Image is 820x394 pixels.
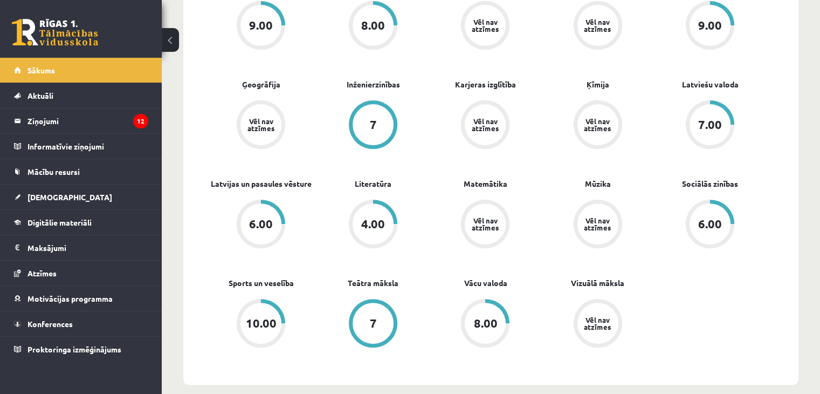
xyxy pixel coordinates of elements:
[14,261,148,286] a: Atzīmes
[470,217,500,231] div: Vēl nav atzīmes
[317,299,429,350] a: 7
[348,277,398,289] a: Teātra māksla
[27,235,148,260] legend: Maksājumi
[27,294,113,303] span: Motivācijas programma
[14,286,148,311] a: Motivācijas programma
[246,118,276,132] div: Vēl nav atzīmes
[27,218,92,227] span: Digitālie materiāli
[542,1,654,52] a: Vēl nav atzīmes
[14,108,148,133] a: Ziņojumi12
[27,134,148,159] legend: Informatīvie ziņojumi
[542,200,654,250] a: Vēl nav atzīmes
[205,100,317,151] a: Vēl nav atzīmes
[14,83,148,108] a: Aktuāli
[229,277,294,289] a: Sports un veselība
[470,118,500,132] div: Vēl nav atzīmes
[205,299,317,350] a: 10.00
[211,178,312,189] a: Latvijas un pasaules vēsture
[370,119,377,131] div: 7
[14,210,148,235] a: Digitālie materiāli
[361,19,385,31] div: 8.00
[27,167,80,176] span: Mācību resursi
[583,217,613,231] div: Vēl nav atzīmes
[14,337,148,362] a: Proktoringa izmēģinājums
[585,178,611,189] a: Mūzika
[654,100,766,151] a: 7.00
[27,108,148,133] legend: Ziņojumi
[583,316,613,330] div: Vēl nav atzīmes
[698,119,722,131] div: 7.00
[14,185,148,209] a: [DEMOGRAPHIC_DATA]
[698,218,722,230] div: 6.00
[14,159,148,184] a: Mācību resursi
[317,1,429,52] a: 8.00
[429,299,541,350] a: 8.00
[542,299,654,350] a: Vēl nav atzīmes
[347,79,400,90] a: Inženierzinības
[27,192,112,202] span: [DEMOGRAPHIC_DATA]
[583,18,613,32] div: Vēl nav atzīmes
[12,19,98,46] a: Rīgas 1. Tālmācības vidusskola
[14,311,148,336] a: Konferences
[27,91,53,100] span: Aktuāli
[455,79,516,90] a: Karjeras izglītība
[14,235,148,260] a: Maksājumi
[249,19,273,31] div: 9.00
[27,319,73,329] span: Konferences
[583,118,613,132] div: Vēl nav atzīmes
[242,79,280,90] a: Ģeogrāfija
[571,277,624,289] a: Vizuālā māksla
[542,100,654,151] a: Vēl nav atzīmes
[317,200,429,250] a: 4.00
[429,200,541,250] a: Vēl nav atzīmes
[14,134,148,159] a: Informatīvie ziņojumi
[370,317,377,329] div: 7
[470,18,500,32] div: Vēl nav atzīmes
[355,178,391,189] a: Literatūra
[654,1,766,52] a: 9.00
[246,317,277,329] div: 10.00
[133,114,148,128] i: 12
[654,200,766,250] a: 6.00
[249,218,273,230] div: 6.00
[681,79,738,90] a: Latviešu valoda
[587,79,609,90] a: Ķīmija
[464,178,507,189] a: Matemātika
[429,100,541,151] a: Vēl nav atzīmes
[429,1,541,52] a: Vēl nav atzīmes
[682,178,738,189] a: Sociālās zinības
[317,100,429,151] a: 7
[205,1,317,52] a: 9.00
[361,218,385,230] div: 4.00
[205,200,317,250] a: 6.00
[473,317,497,329] div: 8.00
[464,277,507,289] a: Vācu valoda
[27,344,121,354] span: Proktoringa izmēģinājums
[698,19,722,31] div: 9.00
[27,268,57,278] span: Atzīmes
[14,58,148,83] a: Sākums
[27,65,55,75] span: Sākums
